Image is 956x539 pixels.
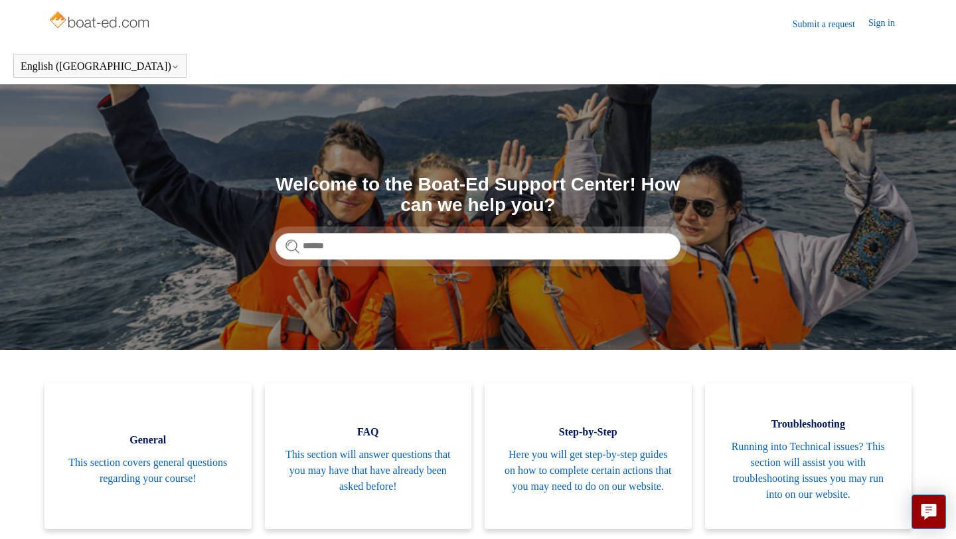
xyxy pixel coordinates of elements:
[505,447,672,495] span: Here you will get step-by-step guides on how to complete certain actions that you may need to do ...
[285,424,452,440] span: FAQ
[485,383,692,529] a: Step-by-Step Here you will get step-by-step guides on how to complete certain actions that you ma...
[48,8,153,35] img: Boat-Ed Help Center home page
[44,383,252,529] a: General This section covers general questions regarding your course!
[64,455,232,487] span: This section covers general questions regarding your course!
[21,60,179,72] button: English ([GEOGRAPHIC_DATA])
[912,495,946,529] button: Live chat
[725,416,892,432] span: Troubleshooting
[64,432,232,448] span: General
[276,175,680,216] h1: Welcome to the Boat-Ed Support Center! How can we help you?
[705,383,912,529] a: Troubleshooting Running into Technical issues? This section will assist you with troubleshooting ...
[868,16,908,32] a: Sign in
[285,447,452,495] span: This section will answer questions that you may have that have already been asked before!
[276,233,680,260] input: Search
[505,424,672,440] span: Step-by-Step
[725,439,892,502] span: Running into Technical issues? This section will assist you with troubleshooting issues you may r...
[793,17,868,31] a: Submit a request
[265,383,472,529] a: FAQ This section will answer questions that you may have that have already been asked before!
